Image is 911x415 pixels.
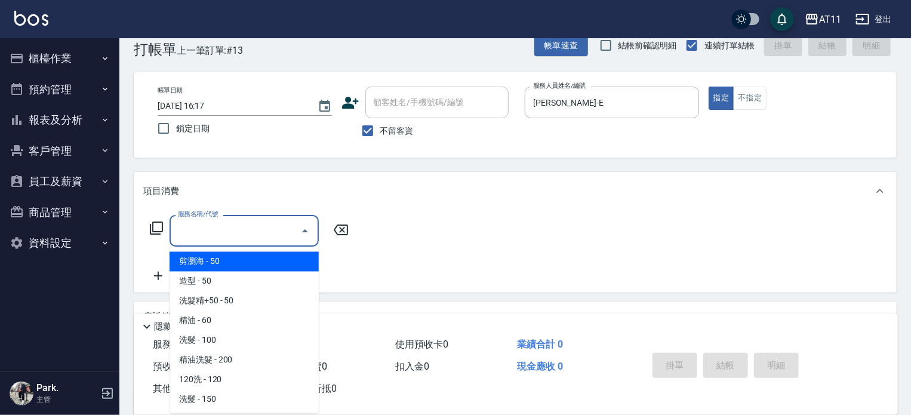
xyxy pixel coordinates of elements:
[170,291,319,311] span: 洗髮精+50 - 50
[170,331,319,351] span: 洗髮 - 100
[618,39,677,52] span: 結帳前確認明細
[10,382,33,405] img: Person
[517,339,563,350] span: 業績合計 0
[704,39,755,52] span: 連續打單結帳
[5,136,115,167] button: 客戶管理
[170,390,319,410] span: 洗髮 - 150
[733,87,767,110] button: 不指定
[380,125,414,137] span: 不留客資
[310,92,339,121] button: Choose date, selected date is 2025-10-09
[170,311,319,331] span: 精油 - 60
[170,370,319,390] span: 120洗 - 120
[170,272,319,291] span: 造型 - 50
[178,210,218,219] label: 服務名稱/代號
[153,383,216,394] span: 其他付款方式 0
[134,41,177,58] h3: 打帳單
[134,302,897,331] div: 店販銷售
[158,96,306,116] input: YYYY/MM/DD hh:mm
[819,12,841,27] div: AT11
[396,361,430,372] span: 扣入金 0
[143,311,179,323] p: 店販銷售
[134,172,897,210] div: 項目消費
[143,185,179,198] p: 項目消費
[5,166,115,197] button: 員工及薪資
[396,339,449,350] span: 使用預收卡 0
[170,252,319,272] span: 剪瀏海 - 50
[517,361,563,372] span: 現金應收 0
[5,104,115,136] button: 報表及分析
[36,382,97,394] h5: Park.
[534,35,588,57] button: 帳單速查
[5,197,115,228] button: 商品管理
[176,122,210,135] span: 鎖定日期
[170,351,319,370] span: 精油洗髮 - 200
[296,222,315,241] button: Close
[14,11,48,26] img: Logo
[800,7,846,32] button: AT11
[158,86,183,95] label: 帳單日期
[851,8,897,30] button: 登出
[5,228,115,259] button: 資料設定
[154,321,208,333] p: 隱藏業績明細
[153,361,206,372] span: 預收卡販賣 0
[770,7,794,31] button: save
[36,394,97,405] p: 主管
[153,339,196,350] span: 服務消費 0
[533,81,586,90] label: 服務人員姓名/編號
[177,43,244,58] span: 上一筆訂單:#13
[709,87,734,110] button: 指定
[5,74,115,105] button: 預約管理
[5,43,115,74] button: 櫃檯作業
